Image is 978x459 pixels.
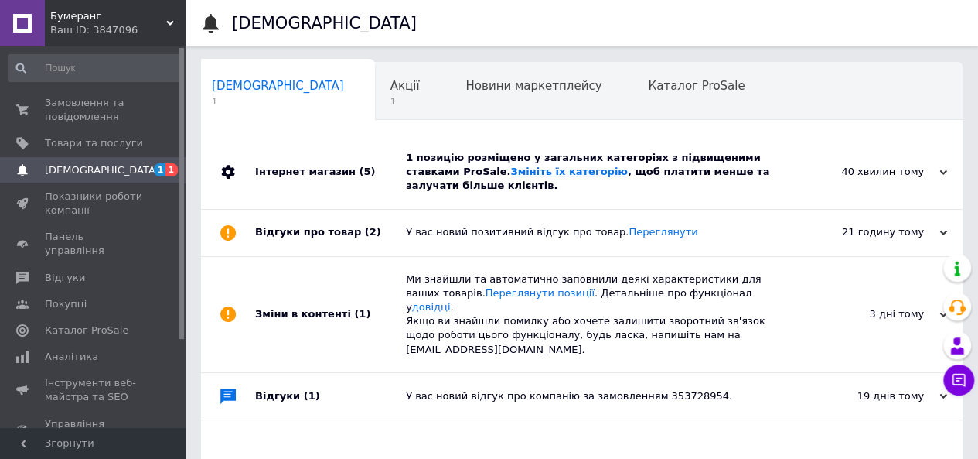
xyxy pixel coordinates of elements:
div: Відгуки [255,373,406,420]
div: Ваш ID: 3847096 [50,23,186,37]
div: Відгуки про товар [255,210,406,256]
span: 1 [165,163,178,176]
span: Бумеранг [50,9,166,23]
div: Інтернет магазин [255,135,406,209]
div: 19 днів тому [792,389,947,403]
span: Товари та послуги [45,136,143,150]
span: 1 [154,163,166,176]
span: (5) [359,166,375,177]
div: У вас новий позитивний відгук про товар. [406,225,792,239]
a: довідці [412,301,451,313]
span: Показники роботи компанії [45,190,143,218]
div: Зміни в контенті [255,257,406,372]
h1: [DEMOGRAPHIC_DATA] [232,14,417,33]
span: Інструменти веб-майстра та SEO [45,376,143,404]
span: 1 [390,96,420,108]
span: Замовлення та повідомлення [45,96,143,124]
span: Панель управління [45,230,143,258]
div: 21 годину тому [792,225,947,239]
span: [DEMOGRAPHIC_DATA] [212,79,344,93]
div: 1 позицію розміщено у загальних категоріях з підвищеними ставками ProSale. , щоб платити менше та... [406,151,792,194]
span: (2) [365,226,381,238]
span: Аналітика [45,350,98,364]
span: 1 [212,96,344,108]
button: Чат з покупцем [943,365,974,396]
div: У вас новий відгук про компанію за замовленням 353728954. [406,389,792,403]
span: Відгуки [45,271,85,285]
span: Каталог ProSale [45,324,128,337]
a: Переглянути [629,226,697,238]
div: 3 дні тому [792,307,947,321]
span: Каталог ProSale [648,79,745,93]
a: Змініть їх категорію [510,166,627,177]
span: Новини маркетплейсу [465,79,601,93]
span: Управління сайтом [45,417,143,445]
input: Пошук [8,54,182,82]
span: (1) [304,390,320,402]
div: 40 хвилин тому [792,165,947,179]
span: Акції [390,79,420,93]
div: Ми знайшли та автоматично заповнили деякі характеристики для ваших товарів. . Детальніше про функ... [406,272,792,357]
a: Переглянути позиції [486,287,595,299]
span: [DEMOGRAPHIC_DATA] [45,163,159,177]
span: Покупці [45,297,87,311]
span: (1) [354,308,370,320]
